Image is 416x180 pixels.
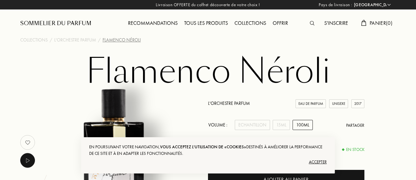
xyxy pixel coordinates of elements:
[89,144,327,157] div: En poursuivant votre navigation, destinés à améliorer la performance de ce site et à en adapter l...
[54,37,96,43] a: L'Orchestre Parfum
[231,20,269,26] a: Collections
[160,144,246,150] span: vous acceptez l'utilisation de «cookies»
[351,99,364,108] div: 2017
[103,37,141,43] div: Flamenco Néroli
[361,20,366,26] img: cart.svg
[181,19,231,28] div: Tous les produits
[273,120,290,130] div: 15mL
[208,120,231,130] div: Volume :
[50,37,52,43] div: /
[346,122,364,129] div: Partager
[98,37,101,43] div: /
[319,2,352,8] span: Pays de livraison :
[208,137,232,161] img: Flamenco Néroli L'Orchestre Parfum
[181,20,231,26] a: Tous les produits
[125,19,181,28] div: Recommandations
[20,20,91,27] a: Sommelier du Parfum
[21,136,34,149] img: no_like_p.png
[342,146,364,153] div: En stock
[89,157,327,167] div: Accepter
[321,19,351,28] div: S'inscrire
[310,21,314,25] img: search_icn.svg
[296,99,326,108] div: Eau de Parfum
[24,156,32,165] img: music_play.png
[329,99,348,108] div: Unisexe
[20,37,48,43] a: Collections
[45,54,371,90] h1: Flamenco Néroli
[125,20,181,26] a: Recommandations
[235,120,270,130] div: Echantillon
[321,20,351,26] a: S'inscrire
[293,120,313,130] div: 100mL
[269,19,291,28] div: Offrir
[370,20,392,26] span: Panier ( 0 )
[231,19,269,28] div: Collections
[208,100,250,106] a: L'Orchestre Parfum
[269,20,291,26] a: Offrir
